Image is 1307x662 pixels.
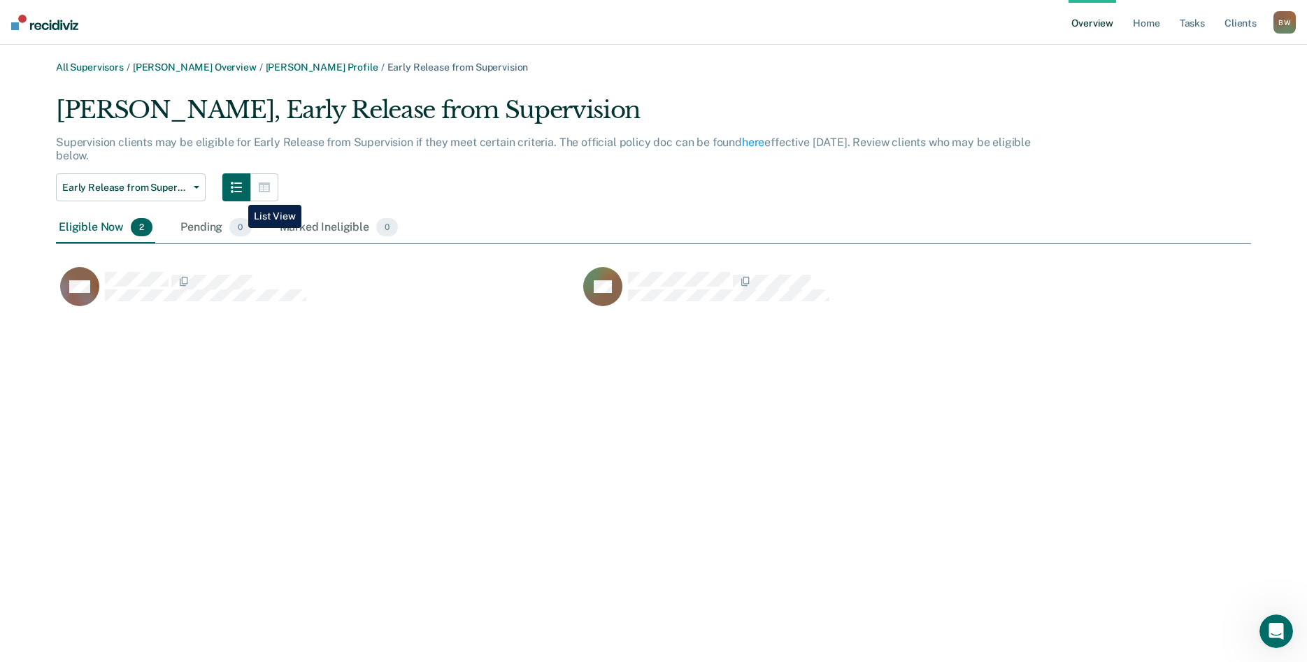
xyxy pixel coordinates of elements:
iframe: Intercom live chat [1259,614,1293,648]
span: 2 [131,218,152,236]
span: / [124,62,133,73]
div: Eligible Now2 [56,213,155,243]
span: 0 [376,218,398,236]
div: CaseloadOpportunityCell-04383831 [579,266,1102,322]
p: Supervision clients may be eligible for Early Release from Supervision if they meet certain crite... [56,136,1031,162]
a: [PERSON_NAME] Profile [266,62,378,73]
span: Early Release from Supervision [62,182,188,194]
img: Recidiviz [11,15,78,30]
a: [PERSON_NAME] Overview [133,62,257,73]
button: BW [1273,11,1296,34]
span: Early Release from Supervision [387,62,529,73]
div: CaseloadOpportunityCell-03945369 [56,266,579,322]
a: here [742,136,764,149]
div: Pending0 [178,213,254,243]
div: Marked Ineligible0 [277,213,401,243]
span: 0 [229,218,251,236]
span: / [378,62,387,73]
div: B W [1273,11,1296,34]
a: All Supervisors [56,62,124,73]
span: / [257,62,266,73]
button: Early Release from Supervision [56,173,206,201]
div: [PERSON_NAME], Early Release from Supervision [56,96,1036,136]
